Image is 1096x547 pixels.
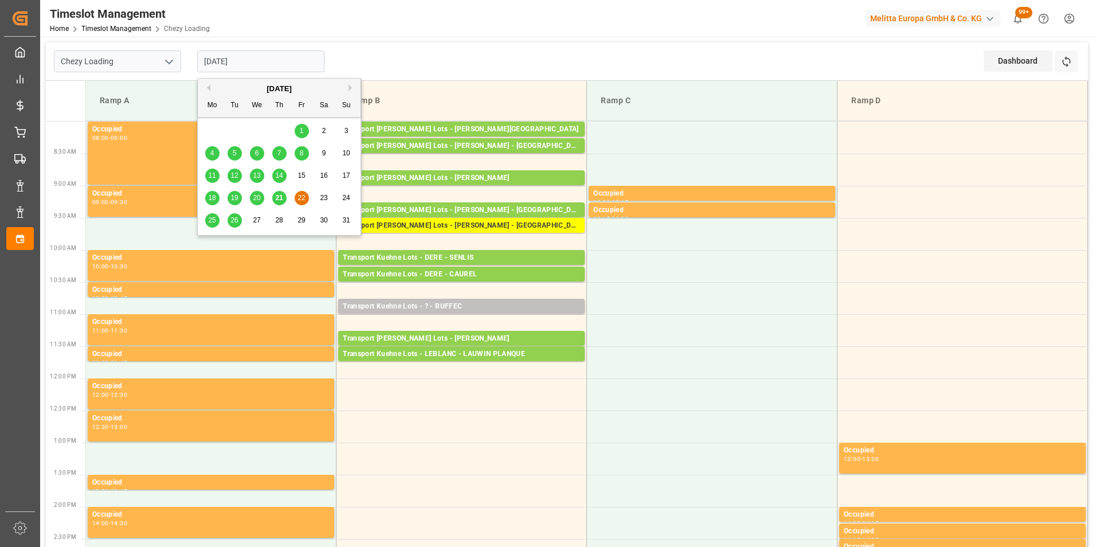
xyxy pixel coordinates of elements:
[277,149,281,157] span: 7
[253,171,260,179] span: 13
[339,99,354,113] div: Su
[343,184,580,194] div: Pallets: 18,TU: 772,City: CARQUEFOU,Arrival: [DATE] 00:00:00
[343,333,580,345] div: Transport [PERSON_NAME] Lots - [PERSON_NAME]
[343,152,580,162] div: Pallets: 1,TU: 5,City: [GEOGRAPHIC_DATA],Arrival: [DATE] 00:00:00
[317,99,331,113] div: Sa
[343,312,580,322] div: Pallets: 2,TU: 1039,City: RUFFEC,Arrival: [DATE] 00:00:00
[111,135,127,140] div: 09:00
[317,169,331,183] div: Choose Saturday, August 16th, 2025
[300,127,304,135] span: 1
[92,124,330,135] div: Occupied
[343,205,580,216] div: Transport [PERSON_NAME] Lots - [PERSON_NAME] - [GEOGRAPHIC_DATA][PERSON_NAME]
[95,90,327,111] div: Ramp A
[201,120,358,232] div: month 2025-08
[295,99,309,113] div: Fr
[109,264,111,269] div: -
[322,149,326,157] span: 9
[342,149,350,157] span: 10
[250,146,264,161] div: Choose Wednesday, August 6th, 2025
[295,191,309,205] div: Choose Friday, August 22nd, 2025
[228,213,242,228] div: Choose Tuesday, August 26th, 2025
[612,216,628,221] div: 09:30
[339,146,354,161] div: Choose Sunday, August 10th, 2025
[862,521,879,526] div: 14:15
[844,521,860,526] div: 14:00
[844,537,860,542] div: 14:15
[610,200,612,205] div: -
[343,220,580,232] div: Transport [PERSON_NAME] Lots - [PERSON_NAME] - [GEOGRAPHIC_DATA]
[111,521,127,526] div: 14:30
[109,296,111,301] div: -
[343,216,580,226] div: Pallets: ,TU: 120,City: [GEOGRAPHIC_DATA][PERSON_NAME],Arrival: [DATE] 00:00:00
[844,509,1081,521] div: Occupied
[866,10,1000,27] div: Melitta Europa GmbH & Co. KG
[111,264,127,269] div: 10:30
[92,509,330,521] div: Occupied
[50,25,69,33] a: Home
[111,328,127,333] div: 11:30
[111,296,127,301] div: 10:45
[984,50,1052,72] div: Dashboard
[272,191,287,205] div: Choose Thursday, August 21st, 2025
[255,149,259,157] span: 6
[298,216,305,224] span: 29
[844,445,1081,456] div: Occupied
[343,264,580,273] div: Pallets: ,TU: 482,City: [GEOGRAPHIC_DATA],Arrival: [DATE] 00:00:00
[197,50,324,72] input: DD-MM-YYYY
[349,84,355,91] button: Next Month
[230,194,238,202] span: 19
[295,213,309,228] div: Choose Friday, August 29th, 2025
[205,99,220,113] div: Mo
[317,191,331,205] div: Choose Saturday, August 23rd, 2025
[81,25,151,33] a: Timeslot Management
[111,489,127,494] div: 13:45
[109,392,111,397] div: -
[320,216,327,224] span: 30
[92,424,109,429] div: 12:30
[298,171,305,179] span: 15
[300,149,304,157] span: 8
[160,53,177,71] button: open menu
[593,188,831,200] div: Occupied
[109,424,111,429] div: -
[593,216,610,221] div: 09:15
[111,360,127,365] div: 11:45
[593,205,831,216] div: Occupied
[860,521,862,526] div: -
[320,194,327,202] span: 23
[275,194,283,202] span: 21
[343,232,580,241] div: Pallets: ,TU: 574,City: [GEOGRAPHIC_DATA],Arrival: [DATE] 00:00:00
[54,437,76,444] span: 1:00 PM
[228,191,242,205] div: Choose Tuesday, August 19th, 2025
[343,349,580,360] div: Transport Kuehne Lots - LEBLANC - LAUWIN PLANQUE
[205,169,220,183] div: Choose Monday, August 11th, 2025
[298,194,305,202] span: 22
[50,277,76,283] span: 10:30 AM
[92,360,109,365] div: 11:30
[230,216,238,224] span: 26
[54,534,76,540] span: 2:30 PM
[50,341,76,347] span: 11:30 AM
[50,5,210,22] div: Timeslot Management
[92,328,109,333] div: 11:00
[92,489,109,494] div: 13:30
[272,99,287,113] div: Th
[339,124,354,138] div: Choose Sunday, August 3rd, 2025
[208,171,216,179] span: 11
[92,264,109,269] div: 10:00
[92,349,330,360] div: Occupied
[111,392,127,397] div: 12:30
[1015,7,1032,18] span: 99+
[343,360,580,370] div: Pallets: ,TU: 101,City: LAUWIN PLANQUE,Arrival: [DATE] 00:00:00
[343,280,580,290] div: Pallets: 5,TU: 40,City: [GEOGRAPHIC_DATA],Arrival: [DATE] 00:00:00
[54,149,76,155] span: 8:30 AM
[343,135,580,145] div: Pallets: ,TU: 56,City: [GEOGRAPHIC_DATA],Arrival: [DATE] 00:00:00
[233,149,237,157] span: 5
[50,405,76,412] span: 12:30 PM
[1005,6,1031,32] button: show 111 new notifications
[342,194,350,202] span: 24
[610,216,612,221] div: -
[860,456,862,462] div: -
[92,284,330,296] div: Occupied
[320,171,327,179] span: 16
